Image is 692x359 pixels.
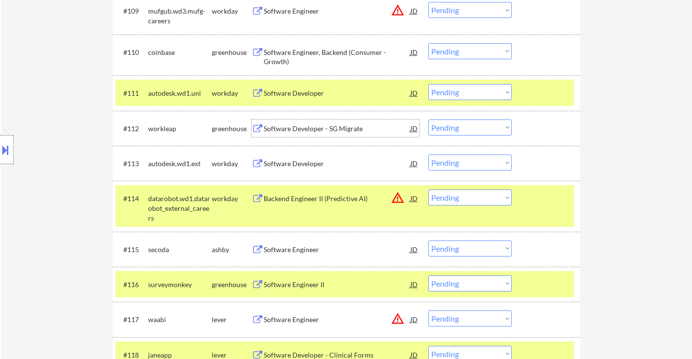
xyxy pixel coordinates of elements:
div: greenhouse [212,124,252,134]
div: surveymonkey [148,280,212,290]
div: #115 [123,245,140,255]
div: JD [409,275,419,293]
div: Backend Engineer II (Predictive AI) [264,194,410,204]
div: secoda [148,245,212,255]
div: Software Engineer, Backend (Consumer - Growth) [264,48,410,67]
div: autodesk.wd1.ext [148,159,212,169]
div: Software Engineer II [264,280,410,290]
div: workleap [148,124,212,134]
div: JD [409,84,419,102]
div: workday [212,6,252,16]
div: datarobot.wd1.datarobot_external_careers [148,194,212,222]
div: #109 [123,6,140,16]
button: warning_amber [391,3,405,17]
div: JD [409,240,419,258]
div: Software Engineer [264,315,410,325]
button: warning_amber [391,312,405,325]
div: #110 [123,48,140,57]
div: Software Developer [264,88,410,98]
div: Software Developer - SG Migrate [264,124,410,134]
div: JD [409,2,419,19]
div: workday [212,194,252,204]
div: waabi [148,315,212,325]
div: greenhouse [212,280,252,290]
div: JD [409,43,419,61]
div: Software Developer [264,159,410,169]
div: coinbase [148,48,212,57]
div: #116 [123,280,140,290]
div: Software Engineer [264,245,410,255]
div: Software Engineer [264,6,410,16]
div: #117 [123,315,140,325]
div: workday [212,88,252,98]
div: JD [409,154,419,172]
div: mufgub.wd3.mufg-careers [148,6,212,25]
div: greenhouse [212,48,252,57]
div: autodesk.wd1.uni [148,88,212,98]
div: workday [212,159,252,169]
div: lever [212,315,252,325]
button: warning_amber [391,191,405,205]
div: ashby [212,245,252,255]
div: JD [409,120,419,137]
div: JD [409,310,419,328]
div: JD [409,189,419,207]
